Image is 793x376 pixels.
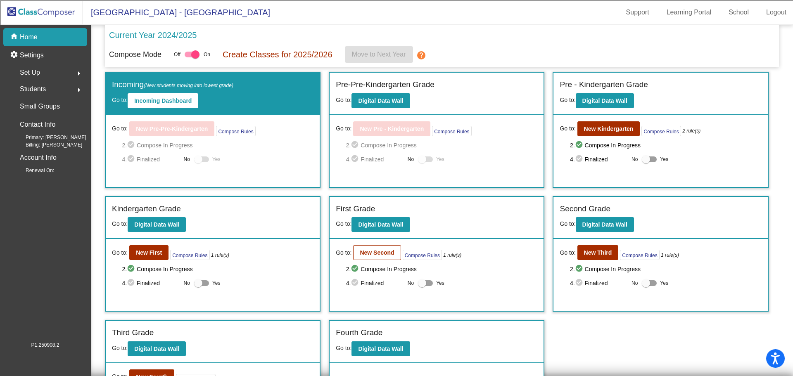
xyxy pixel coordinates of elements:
span: Renewal On: [12,167,54,174]
b: Digital Data Wall [582,97,627,104]
span: Go to: [336,97,351,103]
i: 1 rule(s) [443,251,461,259]
mat-icon: check_circle [127,140,137,150]
span: 2. Compose In Progress [570,140,762,150]
div: Rename [3,64,790,71]
button: Move to Next Year [345,46,413,63]
span: Go to: [112,220,128,227]
span: Go to: [336,220,351,227]
p: Home [20,32,38,42]
div: CANCEL [3,177,790,184]
div: Home [3,3,173,11]
button: New Pre - Kindergarten [353,121,430,136]
span: Yes [212,278,221,288]
div: SAVE AND GO HOME [3,199,790,206]
span: No [632,156,638,163]
span: 2. Compose In Progress [122,264,313,274]
label: First Grade [336,203,375,215]
div: WEBSITE [3,266,790,273]
button: Digital Data Wall [128,217,186,232]
button: New Third [577,245,619,260]
span: (New students moving into lowest grade) [144,83,233,88]
span: 4. Finalized [346,278,404,288]
label: Fourth Grade [336,327,382,339]
div: BOOK [3,258,790,266]
button: New Kindergarten [577,121,640,136]
b: Digital Data Wall [358,97,403,104]
i: 1 rule(s) [211,251,229,259]
p: Create Classes for 2025/2026 [223,48,332,61]
span: No [408,279,414,287]
label: Incoming [112,79,233,91]
span: Students [20,83,46,95]
button: Compose Rules [216,126,255,136]
label: Second Grade [560,203,610,215]
span: Go to: [336,248,351,257]
span: Go to: [560,220,575,227]
button: Digital Data Wall [128,341,186,356]
span: Billing: [PERSON_NAME] [12,141,82,149]
label: Pre - Kindergarten Grade [560,79,648,91]
button: Compose Rules [620,250,659,260]
b: New Kindergarten [584,125,634,132]
p: Compose Mode [109,49,161,60]
span: 2. Compose In Progress [346,264,538,274]
div: Delete [3,42,790,49]
mat-icon: check_circle [575,278,585,288]
span: No [184,279,190,287]
p: Contact Info [20,119,55,130]
button: Digital Data Wall [576,93,634,108]
div: This outline has no content. Would you like to delete it? [3,192,790,199]
div: Television/Radio [3,146,790,153]
div: Add Outline Template [3,109,790,116]
button: Compose Rules [432,126,471,136]
mat-icon: arrow_right [74,69,84,78]
span: Go to: [336,124,351,133]
p: Current Year 2024/2025 [109,29,197,41]
span: Go to: [336,345,351,351]
span: Go to: [112,97,128,103]
div: Journal [3,123,790,131]
button: Digital Data Wall [351,93,410,108]
b: Incoming Dashboard [134,97,192,104]
span: Primary: [PERSON_NAME] [12,134,86,141]
mat-icon: settings [10,50,20,60]
span: Go to: [560,97,575,103]
div: MOVE [3,236,790,244]
mat-icon: help [416,50,426,60]
div: Sort New > Old [3,27,790,34]
button: Incoming Dashboard [128,93,198,108]
i: 1 rule(s) [661,251,679,259]
mat-icon: check_circle [127,154,137,164]
div: Visual Art [3,153,790,161]
mat-icon: check_circle [575,154,585,164]
b: Digital Data Wall [134,221,179,228]
div: Print [3,101,790,109]
button: Compose Rules [641,126,681,136]
div: Magazine [3,131,790,138]
mat-icon: check_circle [575,264,585,274]
label: Kindergarten Grade [112,203,181,215]
span: 4. Finalized [122,154,179,164]
div: MORE [3,281,790,288]
span: Go to: [112,345,128,351]
b: New Pre - Kindergarten [360,125,424,132]
span: Off [174,51,180,58]
b: Digital Data Wall [134,345,179,352]
b: Digital Data Wall [358,221,403,228]
button: Compose Rules [403,250,442,260]
b: New Second [360,249,394,256]
mat-icon: home [10,32,20,42]
span: No [184,156,190,163]
div: Move To ... [3,34,790,42]
div: DELETE [3,206,790,214]
div: Sign out [3,57,790,64]
b: New Third [584,249,612,256]
div: SAVE [3,251,790,258]
button: New First [129,245,169,260]
span: On [204,51,210,58]
div: ??? [3,184,790,192]
button: New Second [353,245,401,260]
p: Account Info [20,152,57,163]
span: 4. Finalized [346,154,404,164]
